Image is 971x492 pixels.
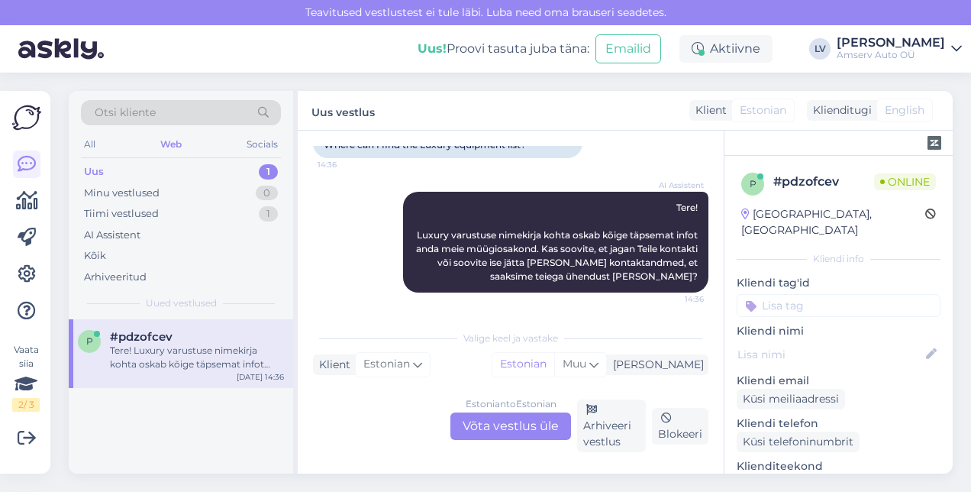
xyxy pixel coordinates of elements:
div: Amserv Auto OÜ [837,49,945,61]
div: Tere! Luxury varustuse nimekirja kohta oskab kõige täpsemat infot anda meie müügiosakond. Kas soo... [110,344,284,371]
p: Kliendi telefon [737,416,940,432]
div: Klient [689,102,727,118]
label: Uus vestlus [311,100,375,121]
span: Otsi kliente [95,105,156,121]
div: # pdzofcev [773,173,874,191]
div: Minu vestlused [84,186,160,201]
div: Blokeeri [652,408,708,445]
img: Askly Logo [12,103,41,132]
span: Muu [563,357,586,371]
span: Estonian [363,356,410,373]
div: Valige keel ja vastake [313,332,708,345]
div: LV [809,38,831,60]
span: p [86,335,93,347]
b: Uus! [418,41,447,56]
span: AI Assistent [647,180,704,191]
div: [DATE] 14:36 [237,371,284,383]
span: Uued vestlused [146,296,217,310]
div: Proovi tasuta juba täna: [418,40,589,58]
p: Kliendi nimi [737,323,940,339]
p: Kliendi tag'id [737,275,940,291]
input: Lisa tag [737,294,940,317]
div: Küsi telefoninumbrit [737,432,860,452]
div: Kliendi info [737,252,940,266]
div: [PERSON_NAME] [607,357,704,373]
a: [PERSON_NAME]Amserv Auto OÜ [837,37,962,61]
span: Online [874,173,936,190]
div: Aktiivne [679,35,773,63]
div: Klienditugi [807,102,872,118]
span: Estonian [740,102,786,118]
img: zendesk [927,136,941,150]
span: p [750,178,756,189]
div: Socials [244,134,281,154]
div: AI Assistent [84,228,140,243]
div: Vaata siia [12,343,40,412]
div: 2 / 3 [12,398,40,412]
div: Web [157,134,185,154]
span: #pdzofcev [110,330,173,344]
div: 1 [259,164,278,180]
span: 14:36 [647,293,704,305]
div: All [81,134,98,154]
div: 0 [256,186,278,201]
span: English [885,102,924,118]
input: Lisa nimi [737,346,923,363]
div: [GEOGRAPHIC_DATA], [GEOGRAPHIC_DATA] [741,206,925,238]
div: Klient [313,357,350,373]
button: Emailid [595,34,661,63]
div: Estonian [492,353,554,376]
div: Kõik [84,248,106,264]
div: Tiimi vestlused [84,206,159,222]
span: 14:36 [318,159,375,170]
p: Kliendi email [737,373,940,389]
div: Võta vestlus üle [450,413,571,440]
div: 1 [259,206,278,222]
p: Klienditeekond [737,458,940,474]
div: Küsi meiliaadressi [737,389,845,409]
div: Arhiveeri vestlus [577,400,646,452]
div: Estonian to Estonian [466,397,556,411]
div: Arhiveeritud [84,270,147,285]
div: Uus [84,164,104,180]
div: [PERSON_NAME] [837,37,945,49]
